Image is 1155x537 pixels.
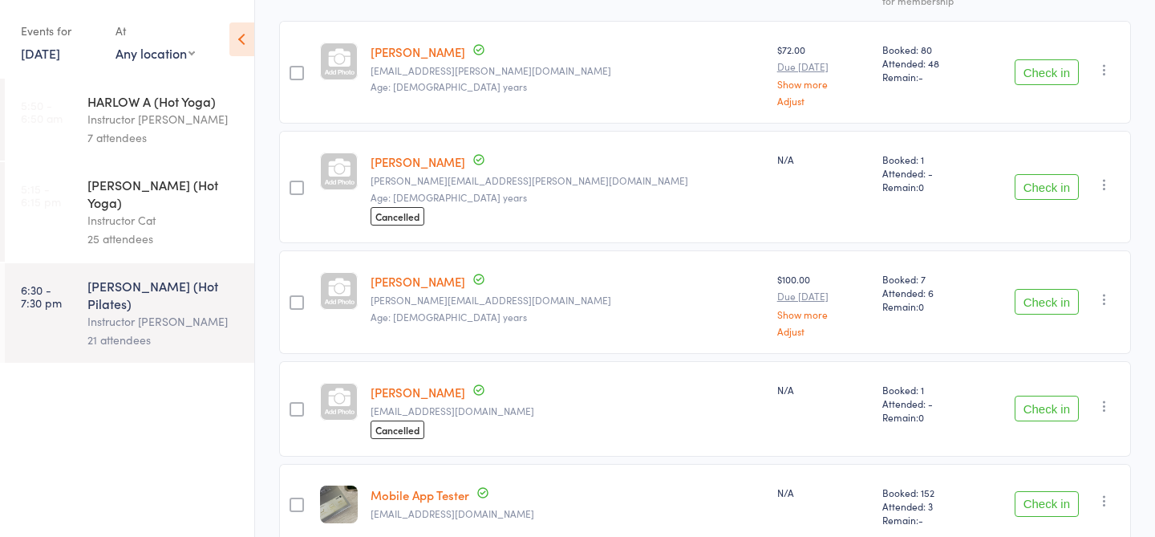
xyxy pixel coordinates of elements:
[87,331,241,349] div: 21 attendees
[21,18,99,44] div: Events for
[882,70,973,83] span: Remain:
[918,410,924,424] span: 0
[371,508,764,519] small: tahlia+test@clubworx.com
[371,421,424,439] span: Cancelled
[1015,174,1079,200] button: Check in
[320,486,358,523] img: image1730711661.png
[87,176,241,211] div: [PERSON_NAME] (Hot Yoga)
[882,166,973,180] span: Attended: -
[882,499,973,513] span: Attended: 3
[371,310,527,323] span: Age: [DEMOGRAPHIC_DATA] years
[371,175,764,186] small: Lauren.dixon@hotmail.com
[5,162,254,262] a: 5:15 -6:15 pm[PERSON_NAME] (Hot Yoga)Instructor Cat25 attendees
[1015,289,1079,315] button: Check in
[882,56,973,70] span: Attended: 48
[87,211,241,230] div: Instructor Cat
[5,79,254,161] a: 5:50 -6:50 amHARLOW A (Hot Yoga)Instructor [PERSON_NAME]7 attendees
[1015,59,1079,85] button: Check in
[371,43,465,60] a: [PERSON_NAME]
[777,153,870,166] div: N/A
[371,190,527,204] span: Age: [DEMOGRAPHIC_DATA] years
[882,299,973,313] span: Remain:
[882,153,973,166] span: Booked: 1
[1015,396,1079,421] button: Check in
[371,384,465,401] a: [PERSON_NAME]
[87,230,241,248] div: 25 attendees
[918,299,924,313] span: 0
[777,383,870,397] div: N/A
[371,273,465,290] a: [PERSON_NAME]
[777,61,870,72] small: Due [DATE]
[371,486,469,503] a: Mobile App Tester
[87,92,241,110] div: HARLOW A (Hot Yoga)
[371,295,764,306] small: sophie.gueydier@gmail.com
[918,513,923,527] span: -
[882,410,973,424] span: Remain:
[777,96,870,106] a: Adjust
[371,207,424,226] span: Cancelled
[882,486,973,499] span: Booked: 152
[21,182,61,208] time: 5:15 - 6:15 pm
[777,79,870,89] a: Show more
[371,153,465,170] a: [PERSON_NAME]
[115,18,195,44] div: At
[882,272,973,286] span: Booked: 7
[918,180,924,193] span: 0
[21,99,63,124] time: 5:50 - 6:50 am
[115,44,195,62] div: Any location
[882,286,973,299] span: Attended: 6
[777,326,870,336] a: Adjust
[1015,491,1079,517] button: Check in
[5,263,254,363] a: 6:30 -7:30 pm[PERSON_NAME] (Hot Pilates)Instructor [PERSON_NAME]21 attendees
[882,180,973,193] span: Remain:
[882,383,973,397] span: Booked: 1
[882,513,973,527] span: Remain:
[777,309,870,319] a: Show more
[882,397,973,410] span: Attended: -
[882,43,973,56] span: Booked: 80
[777,272,870,336] div: $100.00
[21,283,62,309] time: 6:30 - 7:30 pm
[371,79,527,93] span: Age: [DEMOGRAPHIC_DATA] years
[371,405,764,417] small: hanaoneill4@gmail.com
[777,43,870,106] div: $72.00
[918,70,923,83] span: -
[777,291,870,302] small: Due [DATE]
[87,128,241,147] div: 7 attendees
[87,110,241,128] div: Instructor [PERSON_NAME]
[21,44,60,62] a: [DATE]
[777,486,870,499] div: N/A
[87,312,241,331] div: Instructor [PERSON_NAME]
[87,277,241,312] div: [PERSON_NAME] (Hot Pilates)
[371,65,764,76] small: amiaud.eli@gmail.com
